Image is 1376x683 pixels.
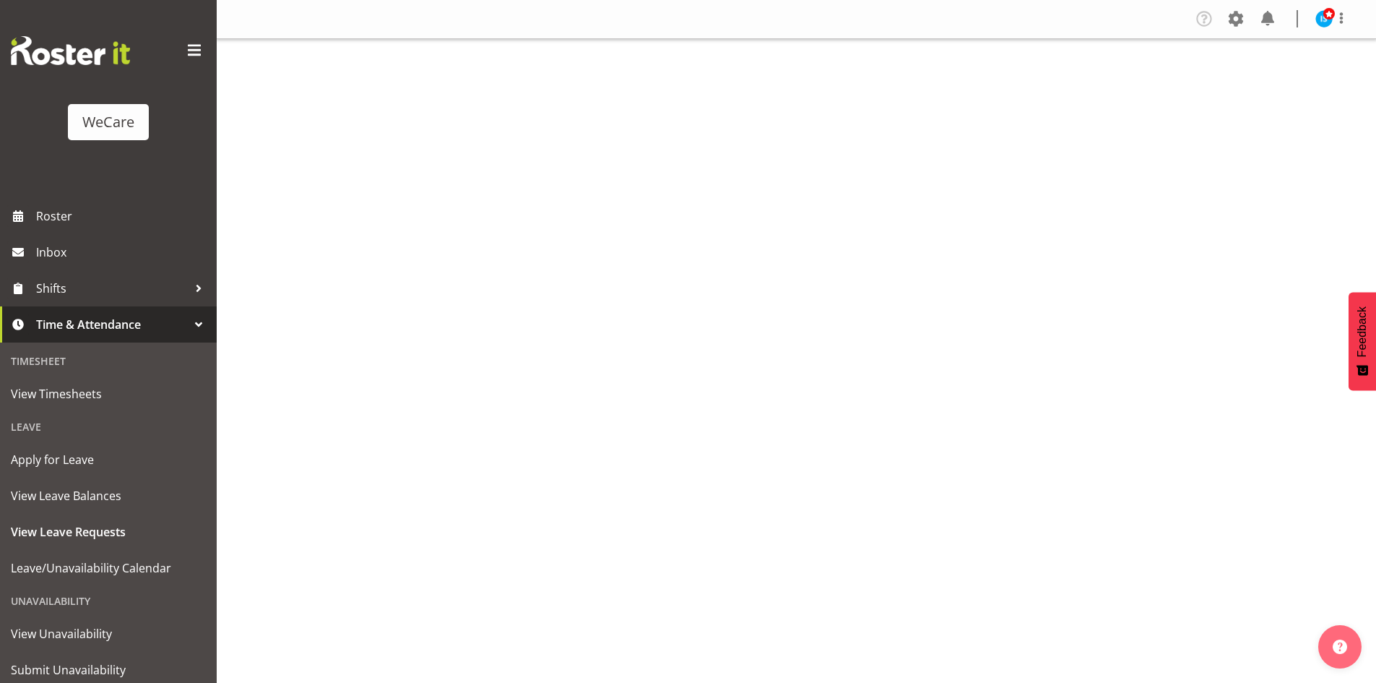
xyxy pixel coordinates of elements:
[4,346,213,376] div: Timesheet
[11,557,206,579] span: Leave/Unavailability Calendar
[11,36,130,65] img: Rosterit website logo
[36,314,188,335] span: Time & Attendance
[4,376,213,412] a: View Timesheets
[4,550,213,586] a: Leave/Unavailability Calendar
[11,449,206,471] span: Apply for Leave
[4,478,213,514] a: View Leave Balances
[1315,10,1333,27] img: isabel-simcox10849.jpg
[4,412,213,442] div: Leave
[1349,292,1376,390] button: Feedback - Show survey
[36,278,188,299] span: Shifts
[4,514,213,550] a: View Leave Requests
[36,241,209,263] span: Inbox
[11,623,206,645] span: View Unavailability
[1333,640,1347,654] img: help-xxl-2.png
[4,586,213,616] div: Unavailability
[11,659,206,681] span: Submit Unavailability
[4,616,213,652] a: View Unavailability
[11,521,206,543] span: View Leave Requests
[4,442,213,478] a: Apply for Leave
[36,205,209,227] span: Roster
[11,383,206,405] span: View Timesheets
[82,111,134,133] div: WeCare
[11,485,206,507] span: View Leave Balances
[1356,306,1369,357] span: Feedback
